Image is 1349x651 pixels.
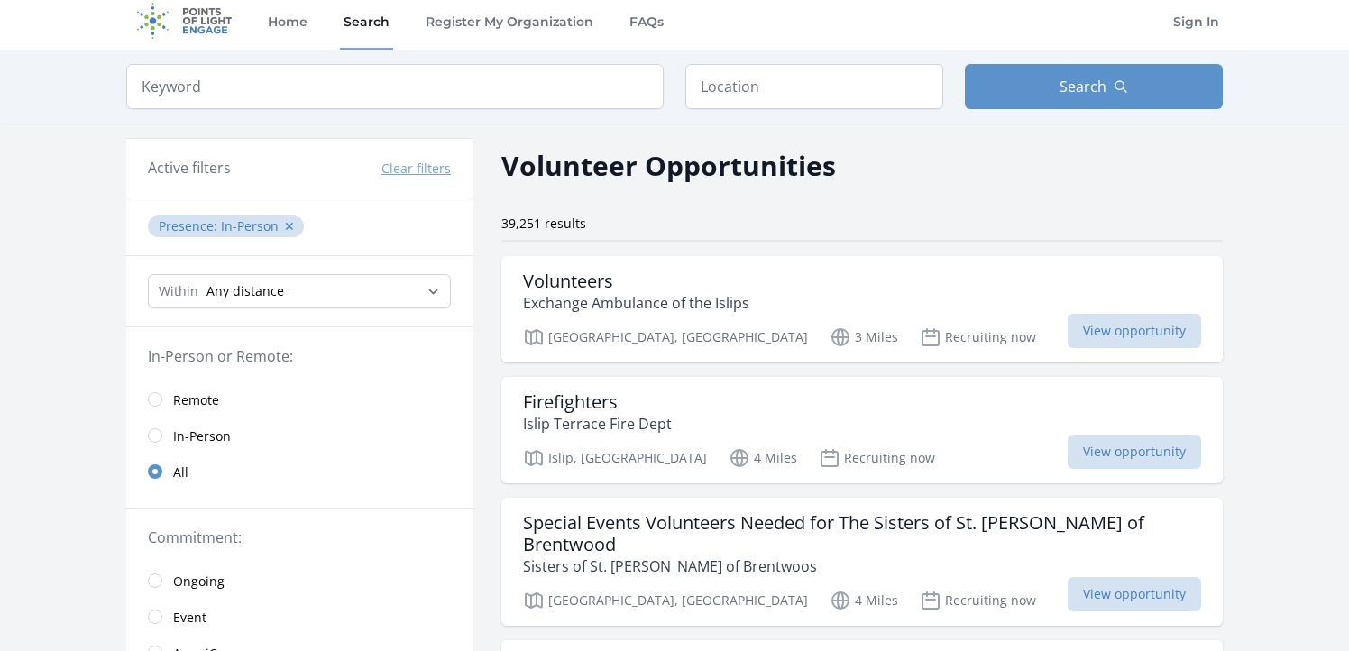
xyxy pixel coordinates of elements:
span: Search [1060,76,1106,97]
span: Event [173,609,206,627]
h2: Volunteer Opportunities [501,145,836,186]
h3: Volunteers [523,270,749,292]
span: In-Person [221,217,279,234]
span: Remote [173,391,219,409]
button: ✕ [284,217,295,235]
p: 4 Miles [830,590,898,611]
span: Ongoing [173,573,225,591]
button: Search [965,64,1223,109]
a: Volunteers Exchange Ambulance of the Islips [GEOGRAPHIC_DATA], [GEOGRAPHIC_DATA] 3 Miles Recruiti... [501,256,1223,362]
p: Islip, [GEOGRAPHIC_DATA] [523,447,707,469]
p: 4 Miles [729,447,797,469]
p: [GEOGRAPHIC_DATA], [GEOGRAPHIC_DATA] [523,326,808,348]
h3: Special Events Volunteers Needed for The Sisters of St. [PERSON_NAME] of Brentwood [523,512,1201,555]
p: Recruiting now [819,447,935,469]
p: Islip Terrace Fire Dept [523,413,672,435]
p: Exchange Ambulance of the Islips [523,292,749,314]
a: Remote [126,381,473,417]
h3: Active filters [148,157,231,179]
span: In-Person [173,427,231,445]
span: 39,251 results [501,215,586,232]
a: Firefighters Islip Terrace Fire Dept Islip, [GEOGRAPHIC_DATA] 4 Miles Recruiting now View opportu... [501,377,1223,483]
span: Presence : [159,217,221,234]
a: In-Person [126,417,473,454]
span: All [173,463,188,481]
a: Special Events Volunteers Needed for The Sisters of St. [PERSON_NAME] of Brentwood Sisters of St.... [501,498,1223,626]
p: [GEOGRAPHIC_DATA], [GEOGRAPHIC_DATA] [523,590,808,611]
span: View opportunity [1068,314,1201,348]
legend: Commitment: [148,527,451,548]
p: 3 Miles [830,326,898,348]
a: Event [126,599,473,635]
input: Keyword [126,64,664,109]
span: View opportunity [1068,435,1201,469]
input: Location [685,64,943,109]
legend: In-Person or Remote: [148,345,451,367]
p: Recruiting now [920,590,1036,611]
p: Recruiting now [920,326,1036,348]
select: Search Radius [148,274,451,308]
p: Sisters of St. [PERSON_NAME] of Brentwoos [523,555,1201,577]
a: Ongoing [126,563,473,599]
span: View opportunity [1068,577,1201,611]
button: Clear filters [381,160,451,178]
a: All [126,454,473,490]
h3: Firefighters [523,391,672,413]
